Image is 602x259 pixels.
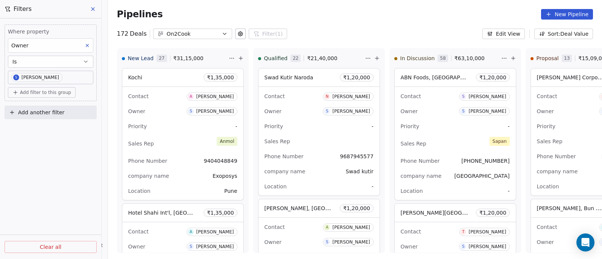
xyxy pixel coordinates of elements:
[265,224,285,230] span: Contact
[265,138,290,144] span: Sales Rep
[258,48,363,68] div: Qualified22₹21,40,000
[128,229,149,235] span: Contact
[40,243,61,251] span: Clear all
[122,48,227,68] div: New Lead27₹31,15,000
[462,94,464,100] div: S
[130,29,147,38] span: Deals
[537,108,554,114] span: Owner
[117,29,147,38] div: 172
[173,55,204,62] span: ₹ 31,15,000
[326,94,329,100] div: N
[265,74,313,80] span: Swad Kutir Naroda
[332,109,370,114] div: [PERSON_NAME]
[265,108,282,114] span: Owner
[128,55,154,62] span: New Lead
[462,229,464,235] div: T
[128,141,154,147] span: Sales Rep
[265,153,304,159] span: Phone Number
[468,109,506,114] div: [PERSON_NAME]
[128,244,146,250] span: Owner
[343,74,370,81] span: ₹ 1,20,000
[190,244,192,250] div: S
[128,209,229,216] span: Hotel Shahi Int'l, [GEOGRAPHIC_DATA]
[249,29,287,39] button: Filter(1)
[482,29,525,39] button: Edit View
[537,224,557,230] span: Contact
[196,94,234,99] div: [PERSON_NAME]
[401,173,442,179] span: company name
[258,68,380,196] div: Swad Kutir Naroda₹1,20,000ContactN[PERSON_NAME]OwnerS[PERSON_NAME]Priority-Sales RepPhone Number9...
[326,224,328,230] div: A
[307,55,337,62] span: ₹ 21,40,000
[128,93,149,99] span: Contact
[401,74,488,81] span: ABN Foods, [GEOGRAPHIC_DATA]
[461,158,509,164] span: [PHONE_NUMBER]
[213,173,237,179] span: Exoposys
[196,109,234,114] div: [PERSON_NAME]
[265,93,285,99] span: Contact
[326,108,328,114] div: S
[207,74,234,81] span: ₹ 1,35,000
[372,123,374,130] span: -
[128,188,150,194] span: Location
[468,229,506,235] div: [PERSON_NAME]
[117,9,163,20] span: Pipelines
[372,183,374,190] span: -
[196,244,234,249] div: [PERSON_NAME]
[537,138,562,144] span: Sales Rep
[537,123,556,129] span: Priority
[401,141,426,147] span: Sales Rep
[401,93,421,99] span: Contact
[128,108,146,114] span: Owner
[490,137,510,146] span: Sapan
[401,123,420,129] span: Priority
[468,94,506,99] div: [PERSON_NAME]
[20,89,71,95] span: Add filter to this group
[454,173,509,179] span: [GEOGRAPHIC_DATA]
[468,244,506,249] div: [PERSON_NAME]
[438,55,448,62] span: 58
[265,183,287,189] span: Location
[190,229,192,235] div: A
[537,168,578,174] span: company name
[207,209,234,217] span: ₹ 1,35,000
[61,242,103,248] a: Help & Support
[401,229,421,235] span: Contact
[400,55,435,62] span: In Discussion
[401,158,440,164] span: Phone Number
[122,68,244,200] div: Kochi₹1,35,000ContactA[PERSON_NAME]OwnerS[PERSON_NAME]Priority-Sales RepAnmolPhone Number94040488...
[204,158,237,164] span: 9404048849
[394,48,500,68] div: In Discussion58₹63,10,000
[508,187,510,195] span: -
[265,168,306,174] span: company name
[576,233,594,251] div: Open Intercom Messenger
[18,109,64,117] span: Add another filter
[8,28,93,35] span: Where property
[340,153,373,159] span: 9687945577
[537,183,559,189] span: Location
[394,68,516,200] div: ABN Foods, [GEOGRAPHIC_DATA]₹1,20,000ContactS[PERSON_NAME]OwnerS[PERSON_NAME]Priority-Sales RepSa...
[196,229,234,235] div: [PERSON_NAME]
[128,123,147,129] span: Priority
[455,55,485,62] span: ₹ 63,10,000
[265,123,283,129] span: Priority
[236,123,237,130] span: -
[265,204,426,212] span: [PERSON_NAME], [GEOGRAPHIC_DATA], [GEOGRAPHIC_DATA]
[190,108,192,114] div: S
[21,75,59,80] div: [PERSON_NAME]
[479,74,506,81] span: ₹ 1,20,000
[157,55,167,62] span: 27
[537,153,576,159] span: Phone Number
[128,158,167,164] span: Phone Number
[68,242,103,248] span: Help & Support
[14,5,32,14] span: Filters
[462,244,464,250] div: S
[326,239,328,245] div: S
[401,108,418,114] span: Owner
[8,56,93,68] button: Is
[5,241,97,253] button: Clear all
[343,204,370,212] span: ₹ 1,20,000
[190,94,192,100] div: A
[537,93,557,99] span: Contact
[224,188,237,194] span: Pune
